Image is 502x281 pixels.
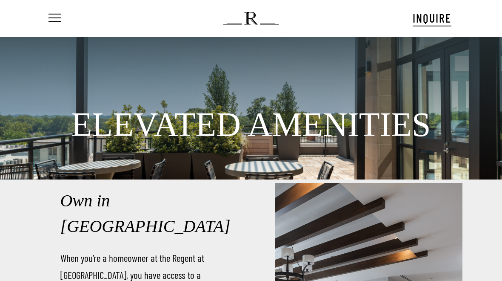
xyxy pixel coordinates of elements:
[38,101,464,148] h1: ELEVATED AMENITIES
[223,12,278,25] img: The Regent
[47,14,61,23] a: Navigation Menu
[60,188,226,239] h2: Own in [GEOGRAPHIC_DATA]
[413,10,451,26] a: INQUIRE
[413,11,451,25] span: INQUIRE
